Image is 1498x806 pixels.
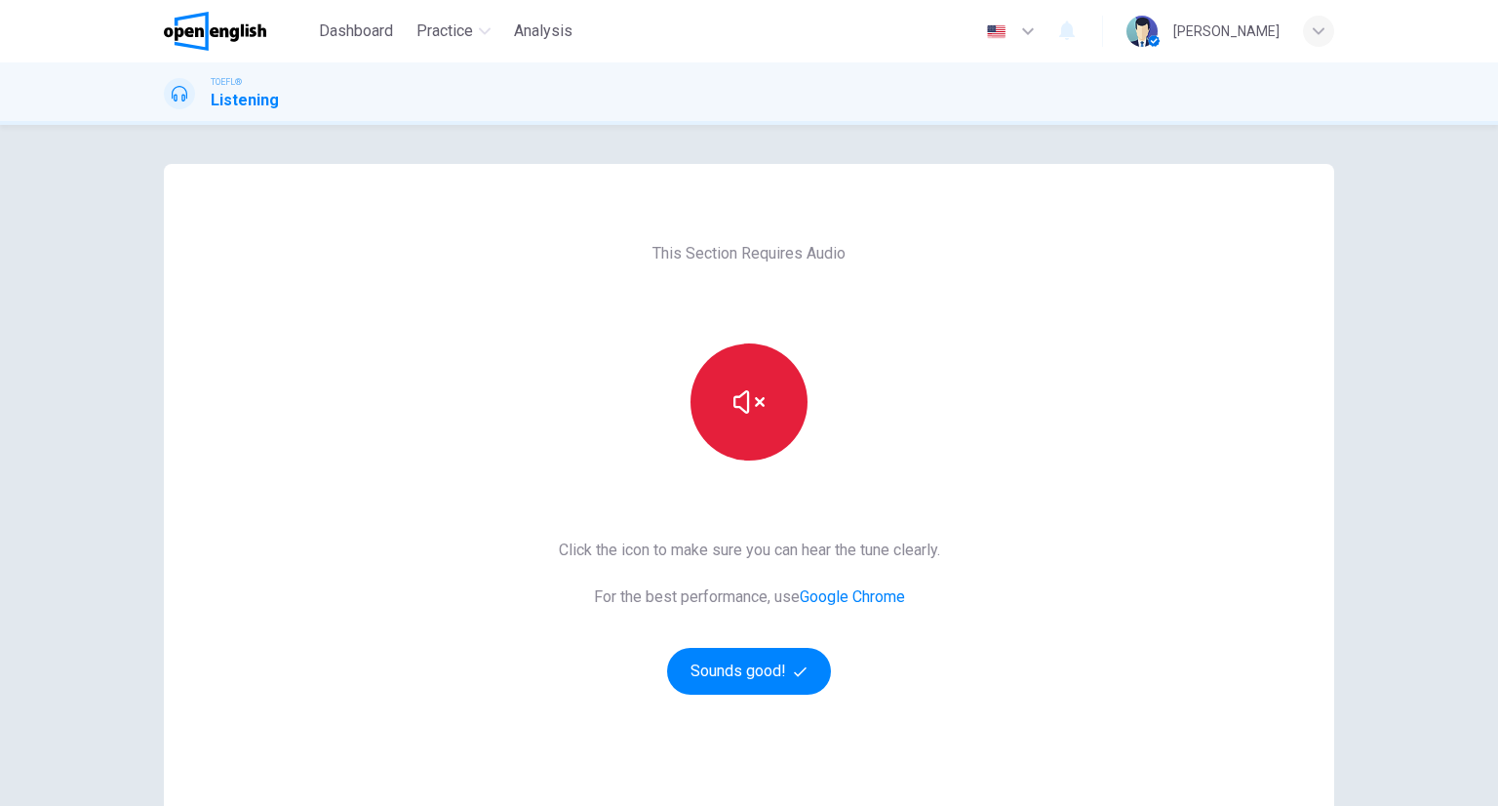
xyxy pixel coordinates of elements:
[506,14,580,49] button: Analysis
[416,20,473,43] span: Practice
[311,14,401,49] button: Dashboard
[1126,16,1158,47] img: Profile picture
[211,89,279,112] h1: Listening
[984,24,1008,39] img: en
[319,20,393,43] span: Dashboard
[514,20,572,43] span: Analysis
[409,14,498,49] button: Practice
[1173,20,1280,43] div: [PERSON_NAME]
[164,12,311,51] a: OpenEnglish logo
[800,587,905,606] a: Google Chrome
[164,12,266,51] img: OpenEnglish logo
[667,648,831,695] button: Sounds good!
[211,75,242,89] span: TOEFL®
[652,242,846,265] span: This Section Requires Audio
[559,585,940,609] span: For the best performance, use
[559,539,940,562] span: Click the icon to make sure you can hear the tune clearly.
